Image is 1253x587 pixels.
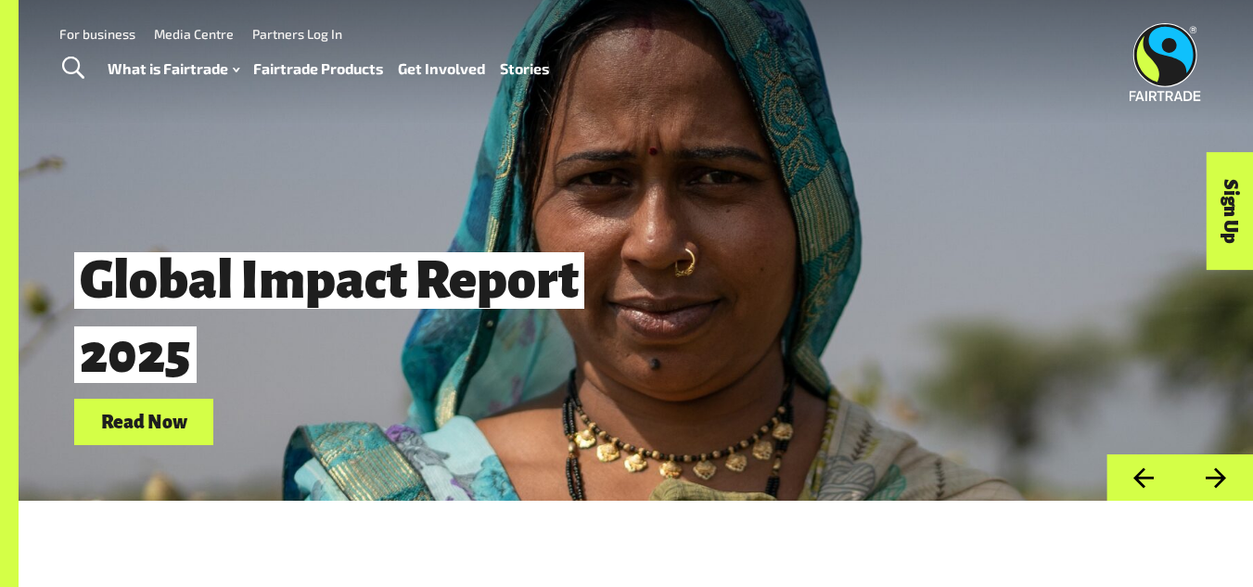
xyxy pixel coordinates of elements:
a: Toggle Search [50,45,96,92]
a: Get Involved [398,56,485,83]
a: Stories [500,56,549,83]
a: Fairtrade Products [253,56,383,83]
a: What is Fairtrade [108,56,239,83]
button: Next [1180,454,1253,502]
img: Fairtrade Australia New Zealand logo [1130,23,1201,101]
a: For business [59,26,135,42]
a: Read Now [74,399,213,446]
span: Global Impact Report 2025 [74,252,584,383]
a: Partners Log In [252,26,342,42]
a: Media Centre [154,26,234,42]
button: Previous [1106,454,1180,502]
